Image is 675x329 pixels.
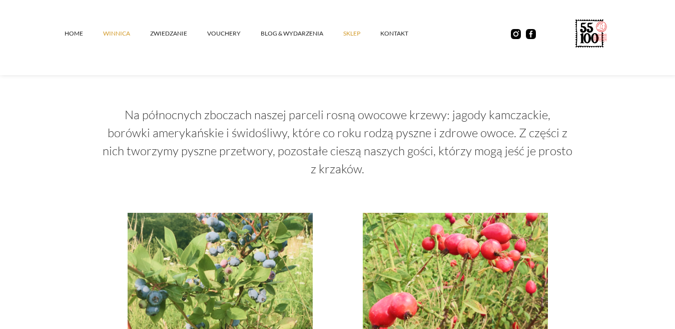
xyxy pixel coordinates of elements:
[380,19,428,49] a: kontakt
[207,19,261,49] a: vouchery
[150,19,207,49] a: ZWIEDZANIE
[103,19,150,49] a: winnica
[343,19,380,49] a: SKLEP
[103,106,573,178] p: Na północnych zboczach naszej parceli rosną owocowe krzewy: jagody kamczackie, borówki amerykańsk...
[261,19,343,49] a: Blog & Wydarzenia
[65,19,103,49] a: Home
